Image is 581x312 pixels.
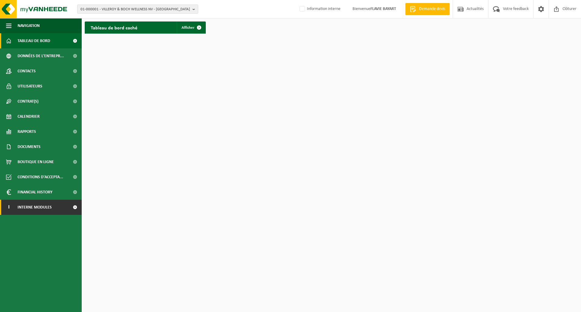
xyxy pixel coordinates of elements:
[18,185,52,200] span: Financial History
[18,33,50,48] span: Tableau de bord
[418,6,447,12] span: Demande devis
[18,124,36,139] span: Rapports
[18,154,54,169] span: Boutique en ligne
[77,5,198,14] button: 01-000001 - VILLEROY & BOCH WELLNESS NV - [GEOGRAPHIC_DATA]
[18,48,64,64] span: Données de l'entrepr...
[370,7,396,11] strong: FLAVIE BAYART
[177,21,205,34] a: Afficher
[18,169,63,185] span: Conditions d'accepta...
[80,5,190,14] span: 01-000001 - VILLEROY & BOCH WELLNESS NV - [GEOGRAPHIC_DATA]
[405,3,450,15] a: Demande devis
[18,109,40,124] span: Calendrier
[182,26,195,30] span: Afficher
[18,94,38,109] span: Contrat(s)
[18,64,36,79] span: Contacts
[18,18,40,33] span: Navigation
[298,5,340,14] label: Information interne
[6,200,11,215] span: I
[18,139,41,154] span: Documents
[18,79,42,94] span: Utilisateurs
[85,21,143,33] h2: Tableau de bord caché
[18,200,52,215] span: Interne modules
